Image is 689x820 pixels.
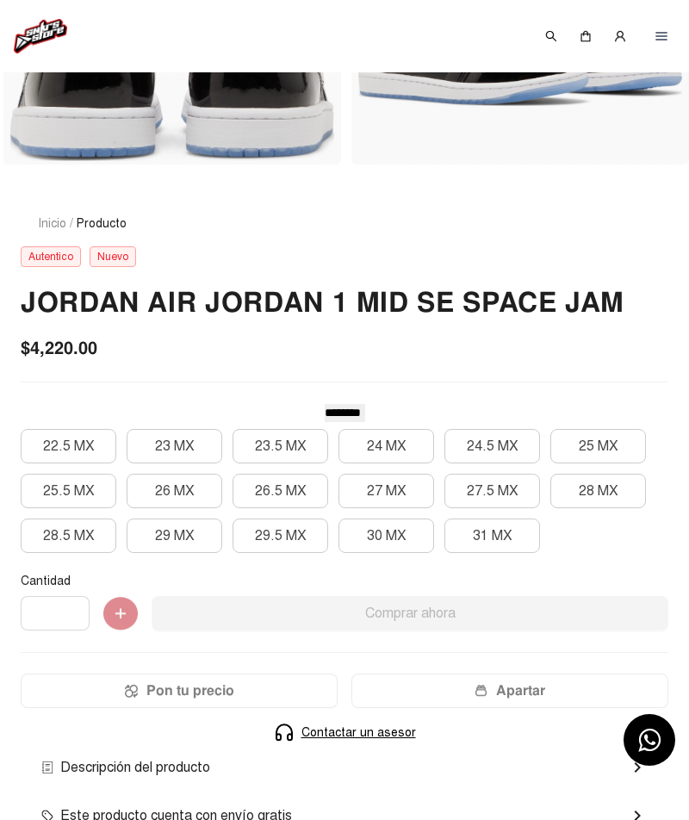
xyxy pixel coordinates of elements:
[103,597,138,631] img: Agregar al carrito
[21,674,338,708] button: Pon tu precio
[351,674,668,708] button: Apartar
[90,246,136,267] div: Nuevo
[125,684,138,698] img: Icon.png
[70,214,73,233] span: /
[233,519,328,553] button: 29.5 MX
[127,474,222,508] button: 26 MX
[613,29,627,43] img: user
[550,474,646,508] button: 28 MX
[21,574,668,589] p: Cantidad
[41,761,53,773] img: envio
[444,429,540,463] button: 24.5 MX
[127,519,222,553] button: 29 MX
[627,757,648,778] mat-icon: chevron_right
[550,429,646,463] button: 25 MX
[338,474,434,508] button: 27 MX
[579,29,593,43] img: shopping
[301,724,416,742] span: Contactar un asesor
[21,519,116,553] button: 28.5 MX
[21,429,116,463] button: 22.5 MX
[77,214,127,233] span: Producto
[21,335,97,361] span: $4,220.00
[338,429,434,463] button: 24 MX
[444,474,540,508] button: 27.5 MX
[475,684,487,698] img: wallet-05.png
[152,596,668,631] button: Comprar ahora
[338,519,434,553] button: 30 MX
[233,474,328,508] button: 26.5 MX
[21,284,668,322] h2: Jordan Air Jordan 1 Mid Se Space Jam
[544,29,558,43] img: search
[14,19,67,53] img: logo
[127,429,222,463] button: 23 MX
[38,216,66,231] a: Inicio
[655,29,668,43] img: menu
[233,429,328,463] button: 23.5 MX
[41,757,210,778] span: Descripción del producto
[21,474,116,508] button: 25.5 MX
[444,519,540,553] button: 31 MX
[21,246,81,267] div: Autentico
